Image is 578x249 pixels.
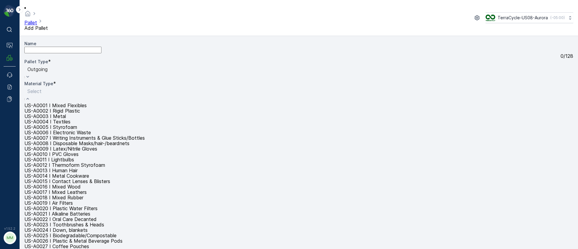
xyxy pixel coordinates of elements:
[24,12,31,18] a: Homepage
[486,14,495,21] img: image_ci7OI47.png
[561,53,573,59] p: 0 / 128
[24,20,37,26] a: Pallet
[24,59,48,64] label: Pallet Type
[24,135,145,141] span: US-A0007 I Writing Instruments & Glue Sticks/Bottles
[24,238,123,244] span: US-A0026 I Plastic & Metal Beverage Pods
[24,162,105,168] span: US-A0012 I Thermoform Styrofoam
[24,146,97,152] span: US-A0009 I Latex/Nitrile Gloves
[24,157,74,163] span: US-A0011 I Lightbulbs
[24,200,73,206] span: US-A0019 I Air Filters
[24,216,97,222] span: US-A0022 I Oral Care Decanted
[24,25,48,31] span: Add Pallet
[24,119,70,125] span: US-A0004 I Textiles
[24,124,77,130] span: US-A0005 I Styrofoam
[550,15,565,20] p: ( -05:00 )
[24,41,36,46] label: Name
[24,211,90,217] span: US-A0021 I Alkaline Batteries
[24,205,98,211] span: US-A0020 I Plastic Water Filters
[24,178,110,184] span: US-A0015 I Contact Lenses & Blisters
[27,88,198,95] p: Select
[24,195,83,201] span: US-A0018 I Mixed Rubber
[4,232,16,244] button: MM
[24,222,104,228] span: US-A0023 I Toothbrushes & Heads
[24,81,53,86] label: Material Type
[24,173,89,179] span: US-A0014 I Metal Cookware
[4,5,16,17] img: logo
[24,108,80,114] span: US-A0002 I Rigid Plastic
[486,12,573,23] button: TerraCycle-US08-Aurora(-05:00)
[24,102,87,108] span: US-A0001 I Mixed Flexibles
[24,129,91,135] span: US-A0006 I Electronic Waste
[24,140,129,146] span: US-A0008 I Disposable Masks/hair-/beardnets
[24,151,79,157] span: US-A0010 I PVC Gloves
[24,189,87,195] span: US-A0017 I Mixed Leathers
[24,113,66,119] span: US-A0003 I Metal
[24,184,81,190] span: US-A0016 I Mixed Wood
[4,227,16,230] span: v 1.52.2
[24,232,117,238] span: US-A0025 I Biodegradable/Compostable
[24,167,78,173] span: US-A0013 I Human Hair
[498,15,548,21] p: TerraCycle-US08-Aurora
[24,227,88,233] span: US-A0024 I Down, blankets
[5,233,15,243] div: MM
